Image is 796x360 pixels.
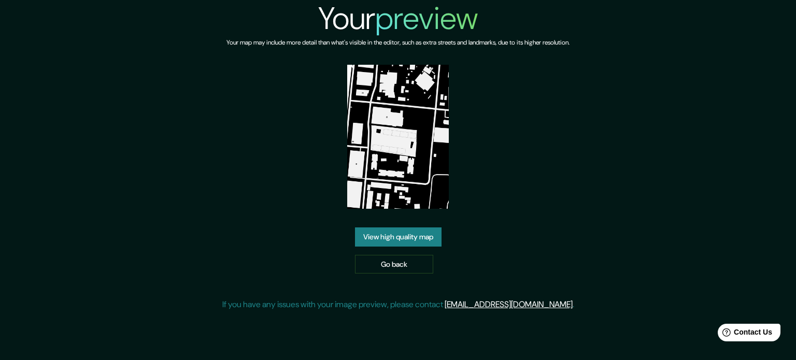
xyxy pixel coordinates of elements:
iframe: Help widget launcher [704,320,785,349]
a: View high quality map [355,227,442,247]
p: If you have any issues with your image preview, please contact . [222,298,574,311]
a: [EMAIL_ADDRESS][DOMAIN_NAME] [445,299,573,310]
a: Go back [355,255,433,274]
img: created-map-preview [347,65,449,209]
h6: Your map may include more detail than what's visible in the editor, such as extra streets and lan... [226,37,570,48]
